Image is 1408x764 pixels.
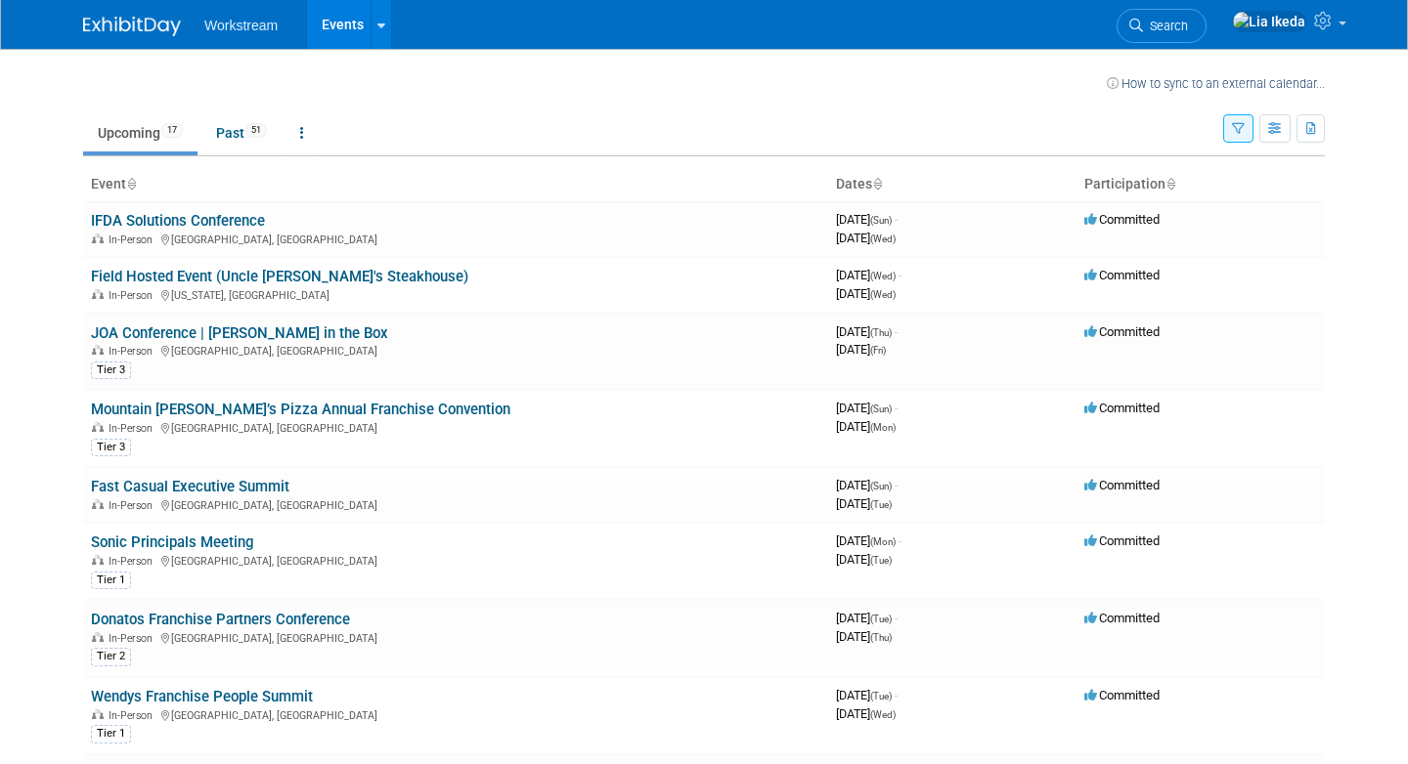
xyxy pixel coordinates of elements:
[91,648,131,665] div: Tier 2
[895,401,898,415] span: -
[1117,9,1207,43] a: Search
[92,499,104,509] img: In-Person Event
[1084,324,1160,339] span: Committed
[895,478,898,492] span: -
[91,478,289,495] a: Fast Casual Executive Summit
[126,176,136,191] a: Sort by Event Name
[204,18,278,33] span: Workstream
[1143,19,1188,33] span: Search
[872,176,882,191] a: Sort by Start Date
[870,536,896,547] span: (Mon)
[836,419,896,434] span: [DATE]
[836,342,886,357] span: [DATE]
[895,611,898,625] span: -
[836,629,892,644] span: [DATE]
[836,533,902,548] span: [DATE]
[83,168,828,201] th: Event
[91,688,313,705] a: Wendys Franchise People Summit
[870,481,892,491] span: (Sun)
[109,555,158,568] span: In-Person
[870,709,896,720] span: (Wed)
[83,17,181,36] img: ExhibitDay
[870,327,892,338] span: (Thu)
[91,629,820,645] div: [GEOGRAPHIC_DATA], [GEOGRAPHIC_DATA]
[836,496,892,511] span: [DATE]
[870,499,892,510] span: (Tue)
[92,632,104,642] img: In-Person Event
[92,709,104,719] img: In-Person Event
[91,212,265,230] a: IFDA Solutions Conference
[870,691,892,701] span: (Tue)
[836,268,902,282] span: [DATE]
[91,324,388,342] a: JOA Conference | [PERSON_NAME] in the Box
[836,611,898,625] span: [DATE]
[91,286,820,302] div: [US_STATE], [GEOGRAPHIC_DATA]
[1084,688,1160,702] span: Committed
[836,212,898,227] span: [DATE]
[91,439,131,456] div: Tier 3
[92,422,104,432] img: In-Person Event
[1166,176,1175,191] a: Sort by Participation Type
[109,709,158,722] span: In-Person
[1084,533,1160,548] span: Committed
[91,401,510,418] a: Mountain [PERSON_NAME]’s Pizza Annual Franchise Convention
[836,688,898,702] span: [DATE]
[836,401,898,415] span: [DATE]
[1084,478,1160,492] span: Committed
[92,233,104,243] img: In-Person Event
[899,268,902,282] span: -
[201,114,282,151] a: Past51
[870,422,896,433] span: (Mon)
[109,233,158,246] span: In-Person
[83,114,198,151] a: Upcoming17
[109,499,158,512] span: In-Person
[836,286,896,301] span: [DATE]
[245,123,267,138] span: 51
[836,706,896,721] span: [DATE]
[1084,401,1160,415] span: Committed
[836,324,898,339] span: [DATE]
[1232,11,1306,32] img: Lia Ikeda
[1084,268,1160,282] span: Committed
[870,289,896,300] span: (Wed)
[836,231,896,245] span: [DATE]
[91,361,131,379] div: Tier 3
[899,533,902,548] span: -
[92,289,104,299] img: In-Person Event
[91,706,820,722] div: [GEOGRAPHIC_DATA], [GEOGRAPHIC_DATA]
[870,403,892,414] span: (Sun)
[91,572,131,589] div: Tier 1
[895,688,898,702] span: -
[836,478,898,492] span: [DATE]
[91,419,820,435] div: [GEOGRAPHIC_DATA], [GEOGRAPHIC_DATA]
[1084,611,1160,625] span: Committed
[91,268,468,285] a: Field Hosted Event (Uncle [PERSON_NAME]'s Steakhouse)
[92,345,104,355] img: In-Person Event
[92,555,104,565] img: In-Person Event
[91,342,820,358] div: [GEOGRAPHIC_DATA], [GEOGRAPHIC_DATA]
[91,231,820,246] div: [GEOGRAPHIC_DATA], [GEOGRAPHIC_DATA]
[870,345,886,356] span: (Fri)
[109,422,158,435] span: In-Person
[161,123,183,138] span: 17
[870,632,892,643] span: (Thu)
[870,215,892,226] span: (Sun)
[1084,212,1160,227] span: Committed
[1107,76,1325,91] a: How to sync to an external calendar...
[91,496,820,512] div: [GEOGRAPHIC_DATA], [GEOGRAPHIC_DATA]
[895,324,898,339] span: -
[870,271,896,281] span: (Wed)
[109,632,158,645] span: In-Person
[895,212,898,227] span: -
[870,555,892,566] span: (Tue)
[109,345,158,358] span: In-Person
[91,552,820,568] div: [GEOGRAPHIC_DATA], [GEOGRAPHIC_DATA]
[109,289,158,302] span: In-Person
[91,725,131,743] div: Tier 1
[870,614,892,624] span: (Tue)
[91,533,253,551] a: Sonic Principals Meeting
[91,611,350,628] a: Donatos Franchise Partners Conference
[828,168,1077,201] th: Dates
[1077,168,1325,201] th: Participation
[836,552,892,567] span: [DATE]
